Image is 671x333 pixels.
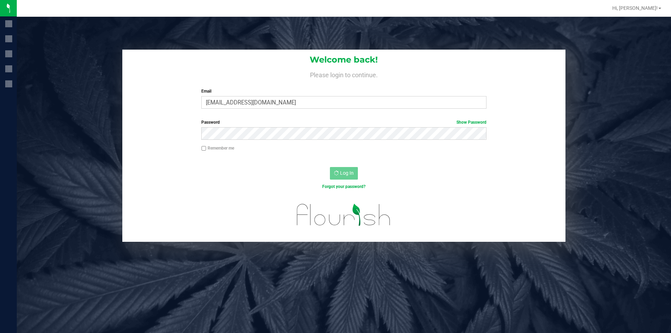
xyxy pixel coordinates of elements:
[612,5,658,11] span: Hi, [PERSON_NAME]!
[456,120,486,125] a: Show Password
[201,146,206,151] input: Remember me
[122,55,565,64] h1: Welcome back!
[330,167,358,180] button: Log In
[201,88,486,94] label: Email
[201,120,220,125] span: Password
[340,170,354,176] span: Log In
[288,197,399,233] img: flourish_logo.svg
[201,145,234,151] label: Remember me
[122,70,565,78] h4: Please login to continue.
[322,184,366,189] a: Forgot your password?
